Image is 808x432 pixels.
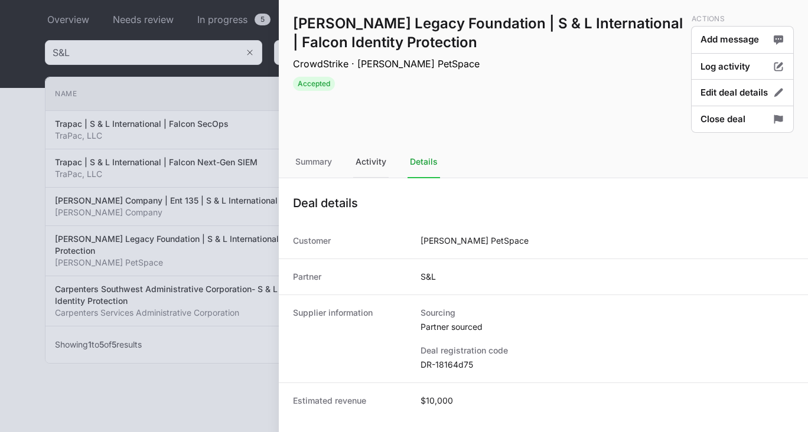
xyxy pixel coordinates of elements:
nav: Tabs [279,146,808,178]
dd: DR-18164d75 [421,359,794,371]
div: Summary [293,146,334,178]
button: Edit deal details [691,79,794,107]
dt: Partner [293,271,406,283]
dt: Deal registration code [421,345,794,356]
button: Close deal [691,106,794,133]
button: Log activity [691,53,794,81]
p: CrowdStrike · [PERSON_NAME] PetSpace [293,57,686,71]
dt: Estimated revenue [293,395,406,407]
button: Add message [691,26,794,54]
h1: Deal details [293,195,358,211]
p: Actions [692,14,794,24]
dt: Customer [293,235,406,247]
div: Deal actions [691,14,794,132]
h1: [PERSON_NAME] Legacy Foundation | S & L International | Falcon Identity Protection [293,14,686,52]
dt: Sourcing [421,307,794,319]
dd: [PERSON_NAME] PetSpace [421,235,529,247]
div: Details [408,146,440,178]
dt: Supplier information [293,307,406,371]
dd: S&L [421,271,436,283]
dd: Partner sourced [421,321,794,333]
div: Activity [353,146,389,178]
dd: $10,000 [421,395,453,407]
